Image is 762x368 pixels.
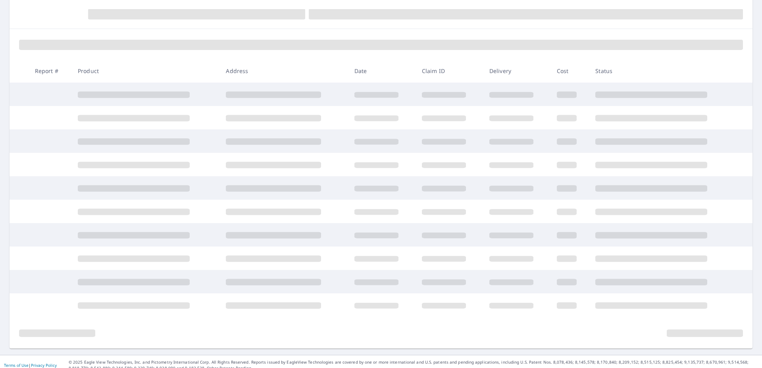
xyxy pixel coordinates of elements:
th: Report # [29,59,71,83]
th: Address [219,59,348,83]
p: | [4,363,57,368]
a: Privacy Policy [31,362,57,368]
a: Terms of Use [4,362,29,368]
th: Date [348,59,416,83]
th: Claim ID [416,59,483,83]
th: Cost [550,59,589,83]
th: Delivery [483,59,550,83]
th: Product [71,59,219,83]
th: Status [589,59,737,83]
